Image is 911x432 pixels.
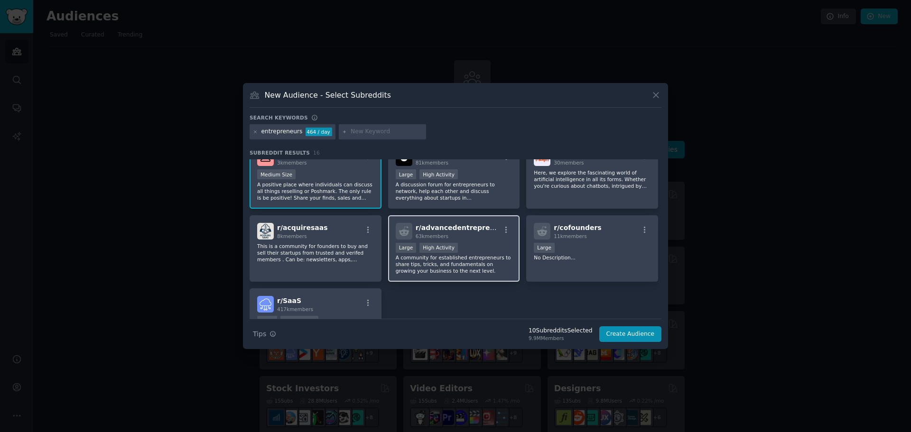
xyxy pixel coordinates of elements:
[280,316,319,326] div: Super Active
[554,224,601,231] span: r/ cofounders
[265,90,391,100] h3: New Audience - Select Subreddits
[257,296,274,313] img: SaaS
[250,149,310,156] span: Subreddit Results
[253,329,266,339] span: Tips
[261,128,303,136] div: entrepreneurs
[554,233,586,239] span: 11k members
[257,181,374,201] p: A positive place where individuals can discuss all things reselling or Poshmark. The only rule is...
[351,128,423,136] input: New Keyword
[419,169,458,179] div: High Activity
[277,233,307,239] span: 8k members
[396,243,417,253] div: Large
[534,169,651,189] p: Here, we explore the fascinating world of artificial intelligence in all its forms. Whether you'r...
[554,160,584,165] span: 30 members
[396,254,512,274] p: A community for established entrepreneurs to share tips, tricks, and fundamentals on growing your...
[306,128,332,136] div: 464 / day
[416,233,448,239] span: 63k members
[277,224,328,231] span: r/ acquiresaas
[396,181,512,201] p: A discussion forum for entrepreneurs to network, help each other and discuss everything about sta...
[250,114,308,121] h3: Search keywords
[257,243,374,263] p: This is a community for founders to buy and sell their startups from trusted and verifed members ...
[277,160,307,165] span: 3k members
[534,254,651,261] p: No Description...
[277,306,313,312] span: 417k members
[416,224,507,231] span: r/ advancedentrepreneur
[257,223,274,239] img: acquiresaas
[419,243,458,253] div: High Activity
[599,326,662,342] button: Create Audience
[534,243,555,253] div: Large
[416,160,448,165] span: 81k members
[257,316,277,326] div: Huge
[277,297,301,304] span: r/ SaaS
[529,327,592,335] div: 10 Subreddit s Selected
[396,169,417,179] div: Large
[529,335,592,341] div: 9.9M Members
[257,169,296,179] div: Medium Size
[250,326,279,342] button: Tips
[313,150,320,156] span: 16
